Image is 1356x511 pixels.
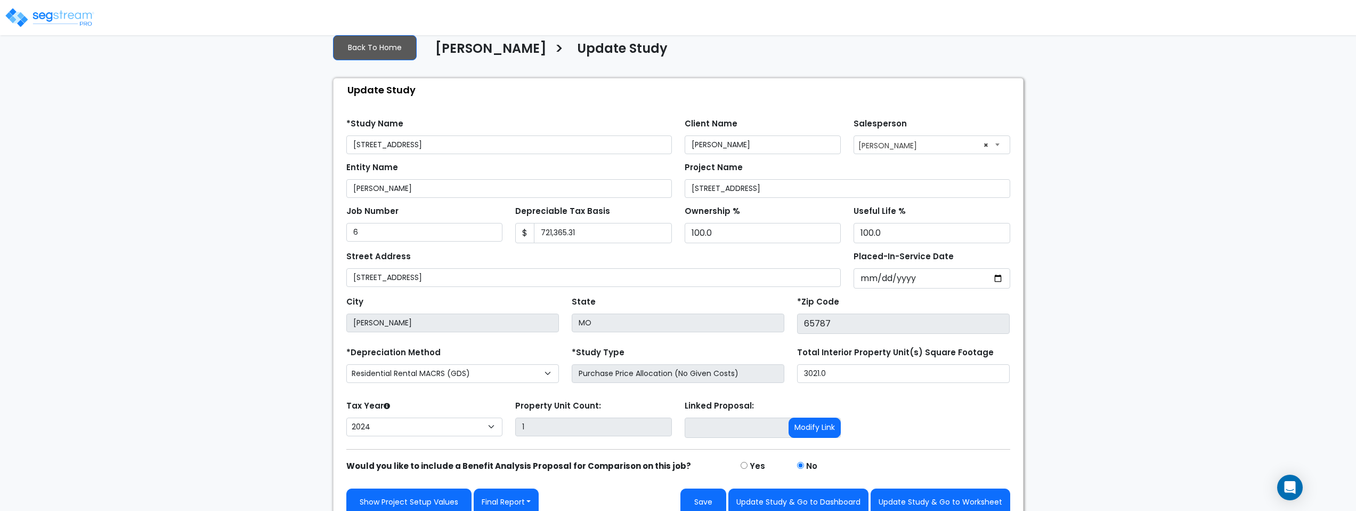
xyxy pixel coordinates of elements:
label: Placed-In-Service Date [854,251,954,263]
label: Ownership % [685,205,740,218]
input: Depreciation [854,223,1010,243]
input: Client Name [685,135,841,154]
h4: Update Study [577,41,668,59]
span: × [984,138,988,153]
h4: [PERSON_NAME] [435,41,547,59]
label: Client Name [685,118,737,130]
input: Building Count [515,418,672,436]
label: Property Unit Count: [515,400,601,412]
strong: Would you like to include a Benefit Analysis Proposal for Comparison on this job? [346,460,691,472]
label: *Depreciation Method [346,347,441,359]
a: [PERSON_NAME] [427,41,547,63]
input: Project Name [685,179,1010,198]
label: Yes [750,460,765,473]
input: Entity Name [346,179,672,198]
input: Ownership [685,223,841,243]
label: *Zip Code [797,296,839,308]
span: Stephen Chavez [854,135,1010,154]
span: $ [515,223,534,243]
a: Back To Home [333,35,417,60]
label: Job Number [346,205,399,218]
span: Stephen Chavez [854,136,1010,153]
label: Useful Life % [854,205,906,218]
label: Total Interior Property Unit(s) Square Footage [797,347,994,359]
input: Street Address [346,268,841,287]
label: Linked Proposal: [685,400,754,412]
div: Update Study [339,78,1023,101]
input: Zip Code [797,314,1010,334]
img: logo_pro_r.png [4,7,95,28]
input: 0.00 [534,223,672,243]
label: Tax Year [346,400,390,412]
label: Depreciable Tax Basis [515,205,610,218]
label: Street Address [346,251,411,263]
label: Project Name [685,162,743,174]
label: State [572,296,596,308]
div: Open Intercom Messenger [1277,475,1303,500]
input: total square foot [797,364,1010,383]
h3: > [555,40,564,61]
label: *Study Name [346,118,403,130]
a: Update Study [569,41,668,63]
label: Salesperson [854,118,907,130]
button: Modify Link [789,418,841,438]
label: City [346,296,363,308]
input: Study Name [346,135,672,154]
label: *Study Type [572,347,624,359]
label: No [806,460,817,473]
label: Entity Name [346,162,398,174]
